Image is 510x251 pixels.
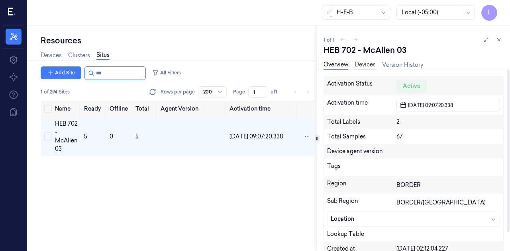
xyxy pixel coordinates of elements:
div: HEB 702 - McAllen 03 [324,45,406,56]
span: 5 [84,133,87,140]
div: Location [331,215,397,223]
div: HEB 702 - McAllen 03 [55,120,78,153]
a: Sites [96,51,110,60]
span: 0 [110,133,113,140]
th: Name [52,101,81,117]
span: of 1 [271,88,283,95]
th: Activation time [226,101,298,117]
button: [DATE] 09:07:20.338 [396,99,500,111]
div: Total Samples [327,132,396,141]
button: Select all [44,105,52,113]
a: Devices [41,51,62,60]
div: Tags [327,162,396,173]
button: All Filters [149,66,184,79]
div: Region [327,179,396,191]
div: Lookup Table [327,230,500,238]
div: Total Labels [327,118,396,126]
div: Resources [41,35,317,46]
span: Page [233,88,245,95]
button: Select row [44,132,52,140]
div: Device agent version [327,147,396,156]
a: Clusters [68,51,90,60]
a: Version History [382,61,423,69]
th: Offline [106,101,132,117]
div: Activation time [327,99,396,111]
div: 67 [396,132,500,141]
span: 1 of 1 [324,37,335,43]
nav: pagination [290,86,314,97]
div: Sub Region [327,197,396,208]
span: 1 of 294 Sites [41,88,70,95]
button: Location [328,212,500,226]
a: Overview [324,60,348,70]
button: L [481,5,497,21]
span: [DATE] 09:07:20.338 [406,101,453,109]
span: 5 [135,133,139,140]
div: Activation Status [327,80,396,92]
th: Ready [81,101,106,117]
button: Add Site [41,66,81,79]
p: Rows per page [161,88,195,95]
div: Active [396,80,427,92]
a: Devices [355,60,376,70]
th: Agent Version [157,101,226,117]
span: [DATE] 09:07:20.338 [229,133,283,140]
div: 2 [396,118,500,126]
th: Total [132,101,157,117]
